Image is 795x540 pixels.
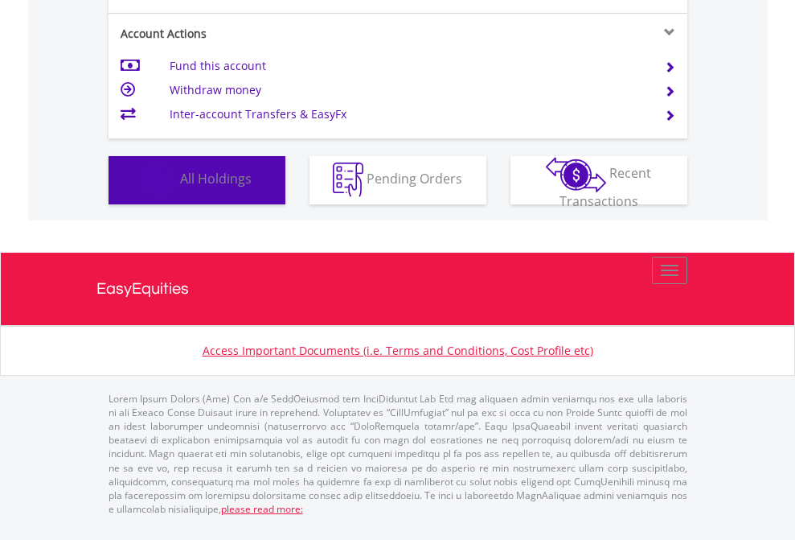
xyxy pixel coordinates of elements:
[109,156,285,204] button: All Holdings
[109,392,687,516] p: Lorem Ipsum Dolors (Ame) Con a/e SeddOeiusmod tem InciDiduntut Lab Etd mag aliquaen admin veniamq...
[559,164,652,210] span: Recent Transactions
[170,54,645,78] td: Fund this account
[333,163,363,197] img: pending_instructions-wht.png
[109,26,398,42] div: Account Actions
[221,502,303,516] a: please read more:
[546,157,606,192] img: transactions-zar-wht.png
[170,102,645,126] td: Inter-account Transfers & EasyFx
[170,78,645,102] td: Withdraw money
[510,156,687,204] button: Recent Transactions
[180,170,252,188] span: All Holdings
[142,163,177,197] img: holdings-wht.png
[96,253,699,325] a: EasyEquities
[309,156,486,204] button: Pending Orders
[367,170,462,188] span: Pending Orders
[203,343,593,358] a: Access Important Documents (i.e. Terms and Conditions, Cost Profile etc)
